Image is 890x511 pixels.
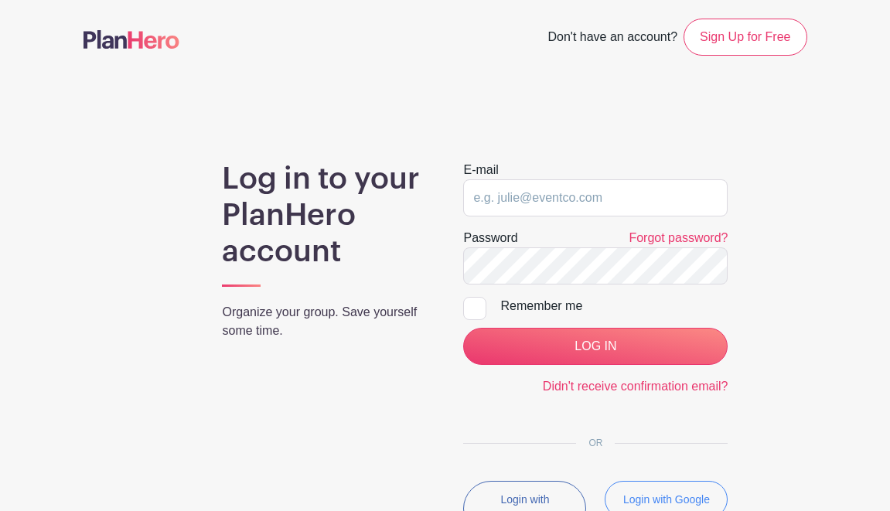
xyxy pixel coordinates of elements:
a: Sign Up for Free [684,19,806,56]
input: LOG IN [463,328,728,365]
img: logo-507f7623f17ff9eddc593b1ce0a138ce2505c220e1c5a4e2b4648c50719b7d32.svg [84,30,179,49]
p: Organize your group. Save yourself some time. [222,303,426,340]
a: Forgot password? [629,231,728,244]
span: Don't have an account? [547,22,677,56]
label: E-mail [463,161,498,179]
small: Login with Google [623,493,710,506]
label: Password [463,229,517,247]
a: Didn't receive confirmation email? [543,380,728,393]
span: OR [576,438,615,448]
h1: Log in to your PlanHero account [222,161,426,270]
input: e.g. julie@eventco.com [463,179,728,216]
div: Remember me [500,297,728,315]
